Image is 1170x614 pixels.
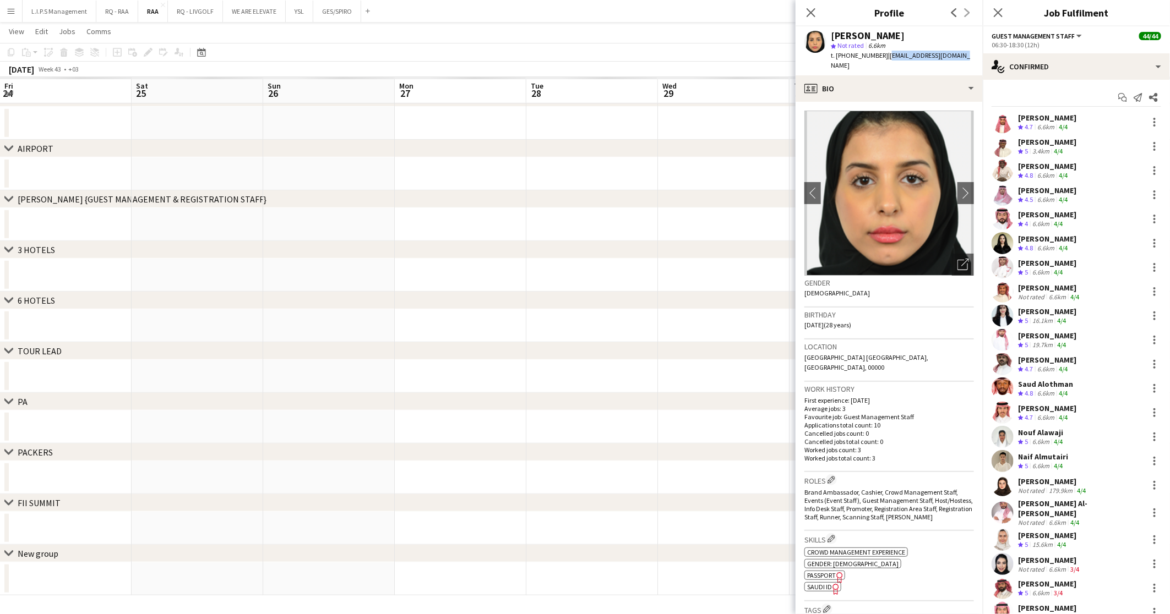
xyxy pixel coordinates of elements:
[4,24,29,39] a: View
[831,51,970,69] span: | [EMAIL_ADDRESS][DOMAIN_NAME]
[1059,244,1068,252] app-skills-label: 4/4
[18,548,58,559] div: New group
[807,548,905,556] span: Crowd management experience
[804,413,974,421] p: Favourite job: Guest Management Staff
[35,26,48,36] span: Edit
[1018,452,1068,462] div: Naif Almutairi
[268,81,281,91] span: Sun
[983,53,1170,80] div: Confirmed
[1018,234,1076,244] div: [PERSON_NAME]
[68,65,79,73] div: +03
[1025,437,1028,446] span: 5
[1018,306,1076,316] div: [PERSON_NAME]
[1030,316,1055,326] div: 16.1km
[866,41,888,50] span: 6.6km
[1025,389,1033,397] span: 4.8
[23,1,96,22] button: L.I.P.S Management
[1035,244,1057,253] div: 6.6km
[1018,185,1076,195] div: [PERSON_NAME]
[82,24,116,39] a: Comms
[831,31,905,41] div: [PERSON_NAME]
[59,26,75,36] span: Jobs
[18,396,28,407] div: PA
[1059,123,1068,131] app-skills-label: 4/4
[1018,486,1047,495] div: Not rated
[1018,210,1076,220] div: [PERSON_NAME]
[1025,540,1028,549] span: 5
[136,81,148,91] span: Sat
[1018,258,1076,268] div: [PERSON_NAME]
[1018,379,1073,389] div: Saud Alothman
[1025,413,1033,421] span: 4.7
[1018,283,1081,293] div: [PERSON_NAME]
[1035,365,1057,374] div: 6.6km
[18,143,53,154] div: AIRPORT
[804,488,973,521] span: Brand Ambassador, Cashier, Crowd Management Staff, Events (Event Staff), Guest Management Staff, ...
[1054,437,1063,446] app-skills-label: 4/4
[1047,486,1075,495] div: 179.9km
[1018,603,1076,613] div: [PERSON_NAME]
[1018,403,1076,413] div: [PERSON_NAME]
[807,560,899,568] span: Gender: [DEMOGRAPHIC_DATA]
[807,571,836,579] span: Passport
[804,474,974,486] h3: Roles
[1018,137,1076,147] div: [PERSON_NAME]
[4,81,13,91] span: Fri
[804,421,974,429] p: Applications total count: 10
[529,87,543,100] span: 28
[1018,355,1076,365] div: [PERSON_NAME]
[1025,171,1033,179] span: 4.8
[1030,147,1052,156] div: 3.4km
[1054,147,1063,155] app-skills-label: 4/4
[804,353,928,371] span: [GEOGRAPHIC_DATA] [GEOGRAPHIC_DATA], [GEOGRAPHIC_DATA], 00000
[804,342,974,352] h3: Location
[1030,220,1052,229] div: 6.6km
[1057,540,1066,549] app-skills-label: 4/4
[1025,462,1028,470] span: 5
[804,321,851,329] span: [DATE] (28 years)
[1057,341,1066,349] app-skills-label: 4/4
[796,6,983,20] h3: Profile
[1018,293,1047,301] div: Not rated
[804,289,870,297] span: [DEMOGRAPHIC_DATA]
[1030,268,1052,277] div: 6.6km
[1025,220,1028,228] span: 4
[952,254,974,276] div: Open photos pop-in
[1025,365,1033,373] span: 4.7
[992,32,1075,40] span: Guest Management Staff
[804,310,974,320] h3: Birthday
[661,87,677,100] span: 29
[1025,341,1028,349] span: 5
[1018,565,1047,573] div: Not rated
[1047,518,1068,527] div: 6.6km
[18,295,55,306] div: 6 HOTELS
[804,404,974,413] p: Average jobs: 3
[792,87,808,100] span: 30
[1018,518,1047,527] div: Not rated
[9,26,24,36] span: View
[1059,365,1068,373] app-skills-label: 4/4
[1059,413,1068,421] app-skills-label: 4/4
[796,75,983,102] div: Bio
[1018,579,1076,589] div: [PERSON_NAME]
[1030,589,1052,598] div: 6.6km
[804,446,974,454] p: Worked jobs count: 3
[18,346,62,357] div: TOUR LEAD
[1018,555,1081,565] div: [PERSON_NAME]
[1057,316,1066,325] app-skills-label: 4/4
[266,87,281,100] span: 26
[1025,123,1033,131] span: 4.7
[662,81,677,91] span: Wed
[36,65,64,73] span: Week 43
[1025,316,1028,325] span: 5
[804,533,974,545] h3: Skills
[1018,498,1144,518] div: [PERSON_NAME] Al-[PERSON_NAME]
[1035,171,1057,180] div: 6.6km
[18,497,61,508] div: FII SUMMIT
[804,429,974,437] p: Cancelled jobs count: 0
[1070,518,1079,527] app-skills-label: 4/4
[1025,147,1028,155] span: 5
[804,111,974,276] img: Crew avatar or photo
[1059,389,1068,397] app-skills-label: 4/4
[1070,293,1079,301] app-skills-label: 4/4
